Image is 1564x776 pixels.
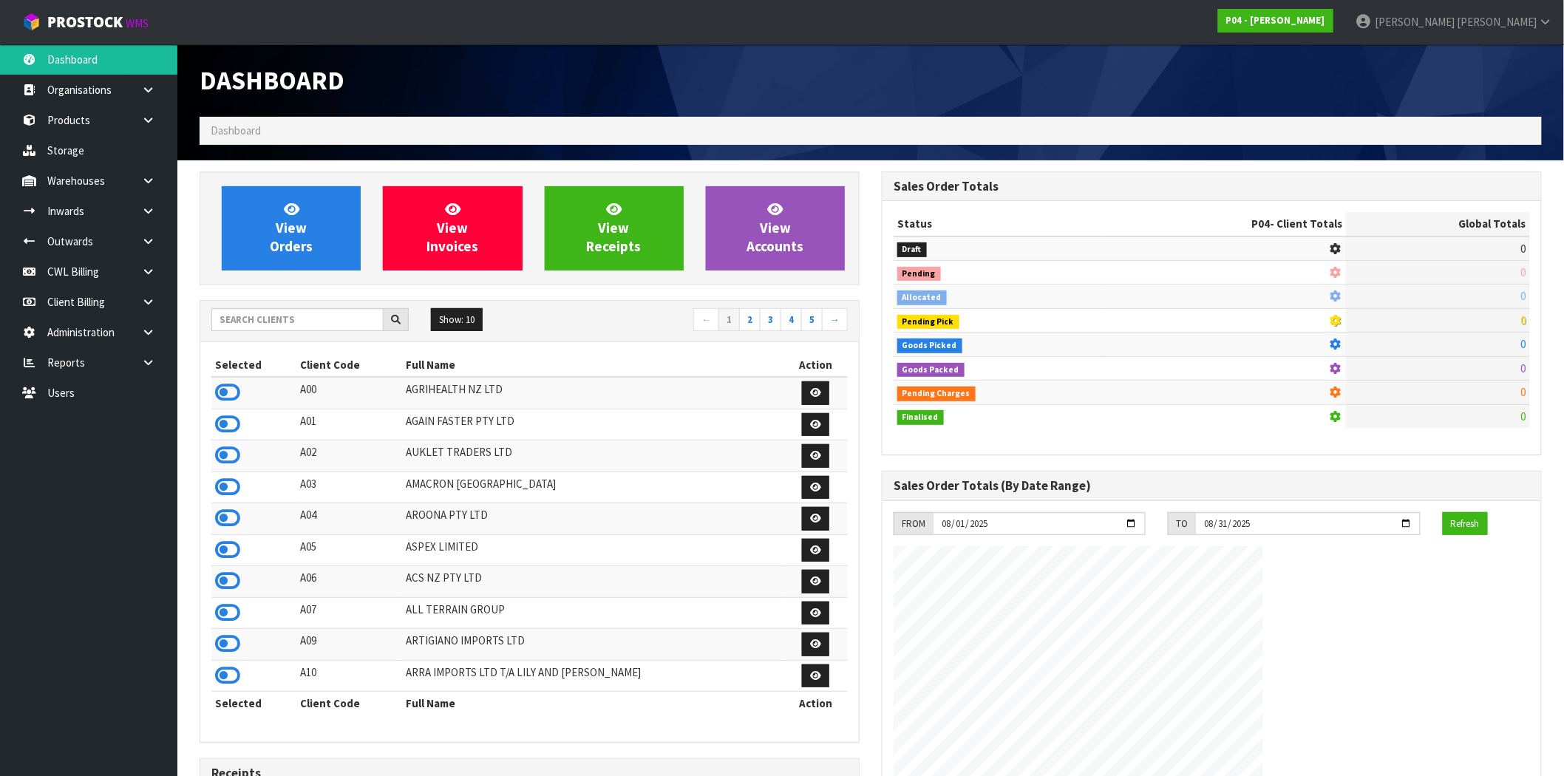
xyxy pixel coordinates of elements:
span: Finalised [897,410,944,425]
span: 0 [1521,409,1526,423]
td: A04 [296,503,402,535]
th: Action [783,353,848,377]
td: AGAIN FASTER PTY LTD [402,409,783,440]
span: 0 [1521,313,1526,327]
th: - Client Totals [1104,212,1347,236]
span: View Invoices [426,200,478,256]
td: ARRA IMPORTS LTD T/A LILY AND [PERSON_NAME] [402,660,783,692]
th: Action [783,692,848,715]
td: ARTIGIANO IMPORTS LTD [402,629,783,661]
a: ViewInvoices [383,186,522,270]
td: A00 [296,377,402,409]
th: Status [894,212,1104,236]
td: AROONA PTY LTD [402,503,783,535]
th: Client Code [296,353,402,377]
img: cube-alt.png [22,13,41,31]
a: 3 [760,308,781,332]
a: ViewOrders [222,186,361,270]
small: WMS [126,16,149,30]
h3: Sales Order Totals (By Date Range) [894,479,1530,493]
td: A07 [296,597,402,629]
span: Pending [897,267,941,282]
a: P04 - [PERSON_NAME] [1218,9,1333,33]
td: A09 [296,629,402,661]
span: 0 [1521,337,1526,351]
div: FROM [894,512,933,536]
td: ACS NZ PTY LTD [402,566,783,598]
span: Draft [897,242,927,257]
span: Dashboard [211,123,261,137]
a: 2 [739,308,761,332]
th: Selected [211,353,296,377]
a: 5 [801,308,823,332]
div: TO [1168,512,1195,536]
a: ← [693,308,719,332]
td: A03 [296,472,402,503]
th: Selected [211,692,296,715]
span: Goods Picked [897,338,962,353]
nav: Page navigation [540,308,848,334]
td: AMACRON [GEOGRAPHIC_DATA] [402,472,783,503]
span: Pending Charges [897,387,976,401]
th: Client Code [296,692,402,715]
span: 0 [1521,361,1526,375]
span: Goods Packed [897,363,965,378]
a: 4 [781,308,802,332]
th: Full Name [402,692,783,715]
button: Show: 10 [431,308,483,332]
span: ProStock [47,13,123,32]
span: Pending Pick [897,315,959,330]
a: ViewAccounts [706,186,845,270]
td: ASPEX LIMITED [402,534,783,566]
span: Dashboard [200,64,344,96]
td: A05 [296,534,402,566]
span: View Receipts [587,200,642,256]
td: A06 [296,566,402,598]
input: Search clients [211,308,384,331]
td: AUKLET TRADERS LTD [402,440,783,472]
span: 0 [1521,385,1526,399]
h3: Sales Order Totals [894,180,1530,194]
span: View Accounts [747,200,803,256]
button: Refresh [1443,512,1488,536]
td: AGRIHEALTH NZ LTD [402,377,783,409]
td: ALL TERRAIN GROUP [402,597,783,629]
th: Full Name [402,353,783,377]
a: → [822,308,848,332]
span: View Orders [270,200,313,256]
td: A10 [296,660,402,692]
strong: P04 - [PERSON_NAME] [1226,14,1325,27]
a: ViewReceipts [545,186,684,270]
td: A01 [296,409,402,440]
span: Allocated [897,290,947,305]
a: 1 [718,308,740,332]
td: A02 [296,440,402,472]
